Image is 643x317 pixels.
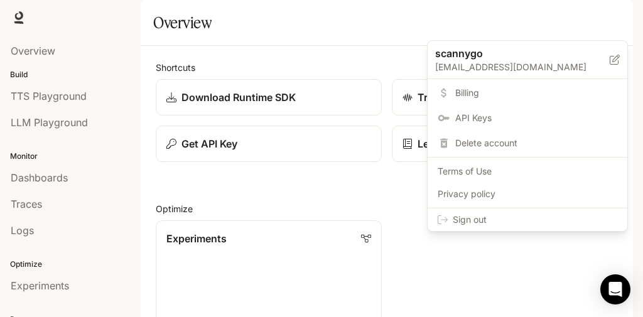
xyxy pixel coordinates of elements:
span: API Keys [455,112,617,124]
a: API Keys [430,107,625,129]
span: Sign out [453,213,617,226]
a: Billing [430,82,625,104]
span: Billing [455,87,617,99]
span: Terms of Use [438,165,617,178]
p: scannygo [435,46,590,61]
span: Delete account [455,137,617,149]
div: scannygo[EMAIL_ADDRESS][DOMAIN_NAME] [428,41,627,79]
div: Sign out [428,208,627,231]
a: Privacy policy [430,183,625,205]
p: [EMAIL_ADDRESS][DOMAIN_NAME] [435,61,610,73]
span: Privacy policy [438,188,617,200]
div: Delete account [430,132,625,154]
a: Terms of Use [430,160,625,183]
